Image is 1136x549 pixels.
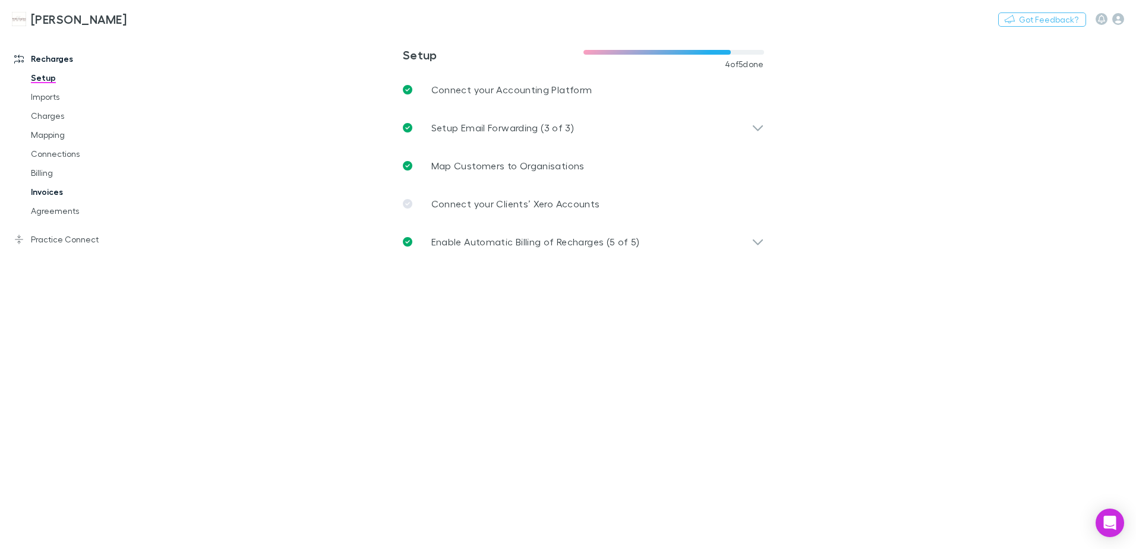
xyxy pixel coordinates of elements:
[725,59,764,69] span: 4 of 5 done
[2,230,160,249] a: Practice Connect
[19,68,160,87] a: Setup
[1096,509,1124,537] div: Open Intercom Messenger
[31,12,127,26] h3: [PERSON_NAME]
[19,182,160,201] a: Invoices
[431,83,592,97] p: Connect your Accounting Platform
[393,223,774,261] div: Enable Automatic Billing of Recharges (5 of 5)
[998,12,1086,27] button: Got Feedback?
[431,121,574,135] p: Setup Email Forwarding (3 of 3)
[393,185,774,223] a: Connect your Clients’ Xero Accounts
[19,125,160,144] a: Mapping
[431,197,600,211] p: Connect your Clients’ Xero Accounts
[393,109,774,147] div: Setup Email Forwarding (3 of 3)
[393,71,774,109] a: Connect your Accounting Platform
[19,163,160,182] a: Billing
[12,12,26,26] img: Hales Douglass's Logo
[403,48,583,62] h3: Setup
[19,106,160,125] a: Charges
[393,147,774,185] a: Map Customers to Organisations
[431,159,585,173] p: Map Customers to Organisations
[19,201,160,220] a: Agreements
[5,5,134,33] a: [PERSON_NAME]
[19,144,160,163] a: Connections
[431,235,640,249] p: Enable Automatic Billing of Recharges (5 of 5)
[19,87,160,106] a: Imports
[2,49,160,68] a: Recharges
